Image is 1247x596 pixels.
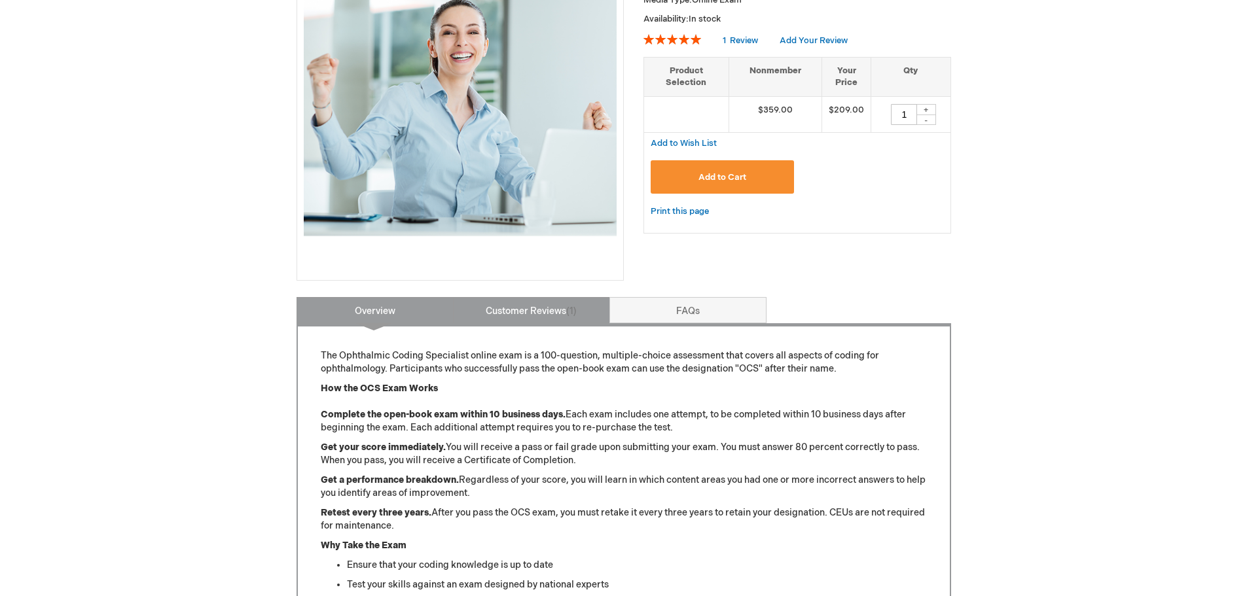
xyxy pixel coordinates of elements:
[321,474,927,500] p: Regardless of your score, you will learn in which content areas you had one or more incorrect ans...
[651,160,795,194] button: Add to Cart
[698,172,746,183] span: Add to Cart
[729,96,822,132] td: $359.00
[321,349,927,376] p: The Ophthalmic Coding Specialist online exam is a 100-question, multiple-choice assessment that c...
[321,441,927,467] p: You will receive a pass or fail grade upon submitting your exam. You must answer 80 percent corre...
[651,203,709,220] a: Print this page
[780,35,848,46] a: Add Your Review
[297,297,454,323] a: Overview
[347,578,927,591] li: Test your skills against an exam designed by national experts
[651,137,717,149] a: Add to Wish List
[321,507,431,518] strong: Retest every three years.
[723,35,760,46] a: 1 Review
[453,297,610,323] a: Customer Reviews1
[347,559,927,572] li: Ensure that your coding knowledge is up to date
[916,114,936,125] div: -
[689,14,721,24] span: In stock
[321,382,927,434] p: Each exam includes one attempt, to be completed within 10 business days after beginning the exam....
[723,35,726,46] span: 1
[730,35,758,46] span: Review
[321,474,459,485] strong: Get a performance breakdown.
[891,104,917,125] input: Qty
[609,297,767,323] a: FAQs
[643,34,701,44] div: 100%
[321,540,407,551] strong: Why Take the Exam
[321,506,927,533] p: After you pass the OCS exam, you must retake it every three years to retain your designation. CEU...
[729,57,822,96] th: Nonmember
[871,57,950,96] th: Qty
[651,138,717,149] span: Add to Wish List
[321,409,566,420] strong: Complete the open-book exam within 10 business days.
[643,13,951,26] p: Availability:
[822,96,871,132] td: $209.00
[916,104,936,115] div: +
[566,306,577,317] span: 1
[644,57,729,96] th: Product Selection
[321,442,446,453] strong: Get your score immediately.
[321,383,438,394] strong: How the OCS Exam Works
[822,57,871,96] th: Your Price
